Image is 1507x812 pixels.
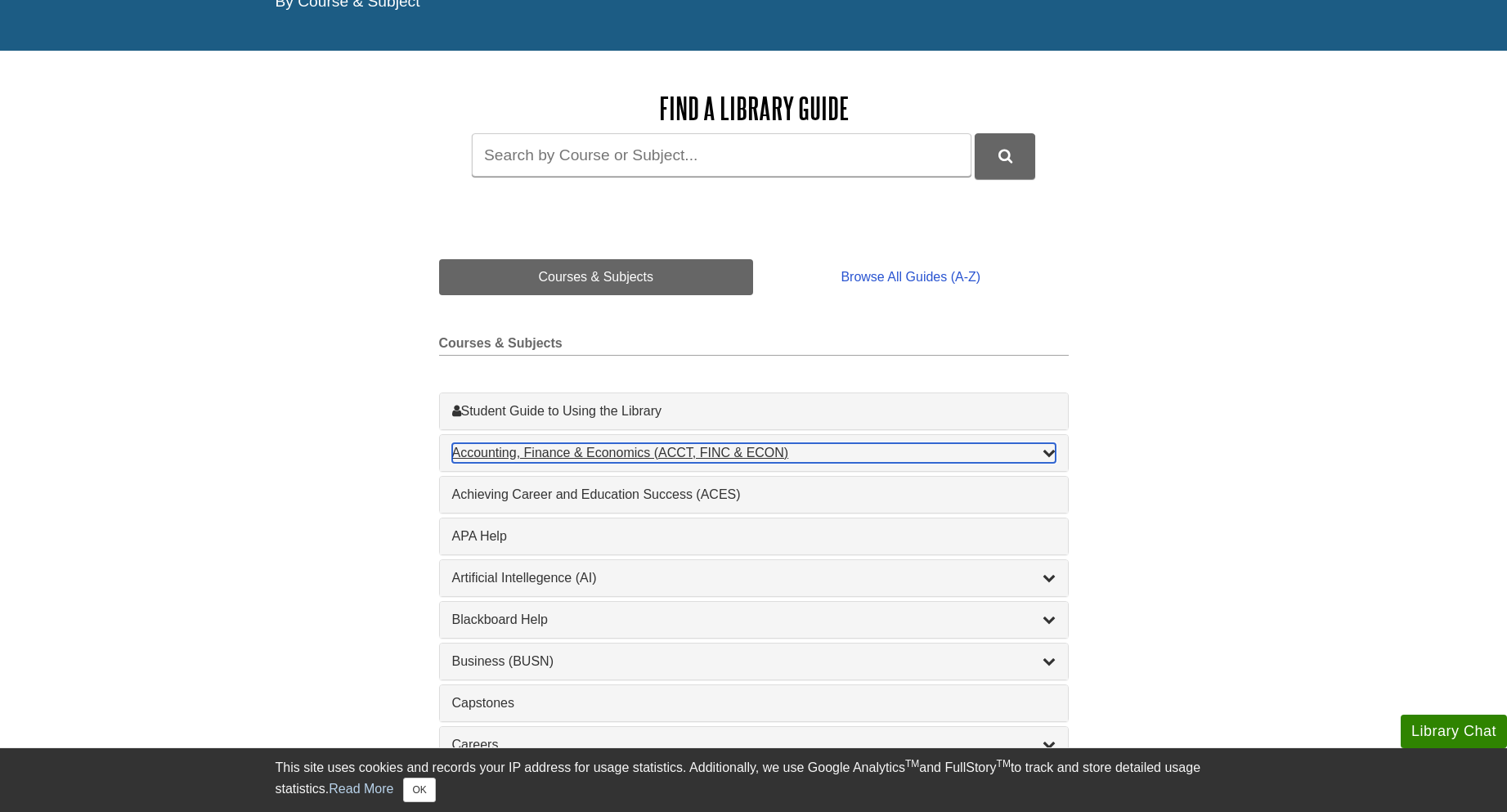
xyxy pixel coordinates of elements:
a: Blackboard Help [452,610,1056,630]
a: Student Guide to Using the Library [452,402,1056,421]
sup: TM [997,758,1011,769]
sup: TM [905,758,919,769]
h2: Courses & Subjects [439,336,1069,356]
h2: Find a Library Guide [439,92,1069,125]
input: Search by Course or Subject... [472,133,971,177]
a: Careers [452,735,1056,755]
a: Courses & Subjects [439,259,754,295]
a: Business (BUSN) [452,652,1056,671]
button: DU Library Guides Search [975,133,1035,178]
button: Library Chat [1401,715,1507,748]
a: APA Help [452,527,1056,546]
a: Capstones [452,693,1056,713]
a: Accounting, Finance & Economics (ACCT, FINC & ECON) [452,443,1056,463]
a: Browse All Guides (A-Z) [753,259,1068,295]
div: This site uses cookies and records your IP address for usage statistics. Additionally, we use Goo... [276,758,1232,802]
i: Search Library Guides [998,149,1012,164]
a: Read More [329,782,393,796]
a: Achieving Career and Education Success (ACES) [452,485,1056,505]
a: Artificial Intellegence (AI) [452,568,1056,588]
button: Close [403,778,435,802]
